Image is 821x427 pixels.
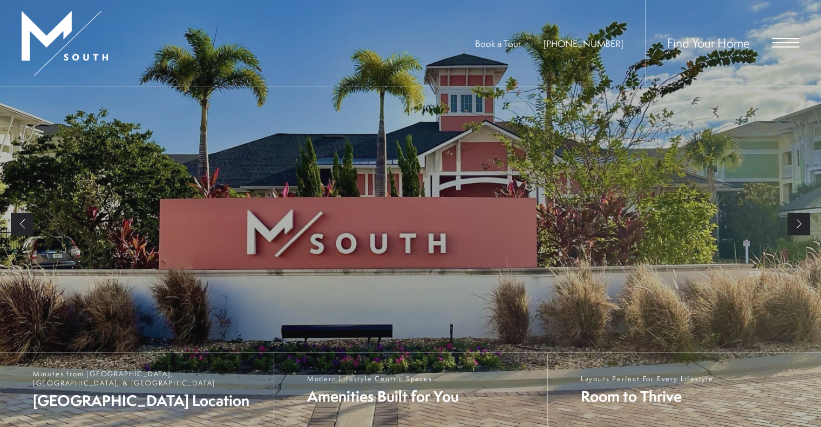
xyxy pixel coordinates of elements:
img: MSouth [22,11,108,76]
span: Room to Thrive [581,386,714,406]
a: Layouts Perfect For Every Lifestyle [547,353,821,427]
span: Modern Lifestyle Centric Spaces [307,374,459,383]
a: Book a Tour [475,37,521,50]
button: Open Menu [772,38,799,48]
a: Next [788,213,810,235]
a: Call Us at 813-570-8014 [544,37,623,50]
a: Previous [11,213,33,235]
span: Amenities Built for You [307,386,459,406]
a: Find Your Home [667,34,750,51]
span: [PHONE_NUMBER] [544,37,623,50]
a: Modern Lifestyle Centric Spaces [274,353,547,427]
span: Layouts Perfect For Every Lifestyle [581,374,714,383]
span: [GEOGRAPHIC_DATA] Location [33,390,263,411]
span: Minutes from [GEOGRAPHIC_DATA], [GEOGRAPHIC_DATA], & [GEOGRAPHIC_DATA] [33,369,263,388]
